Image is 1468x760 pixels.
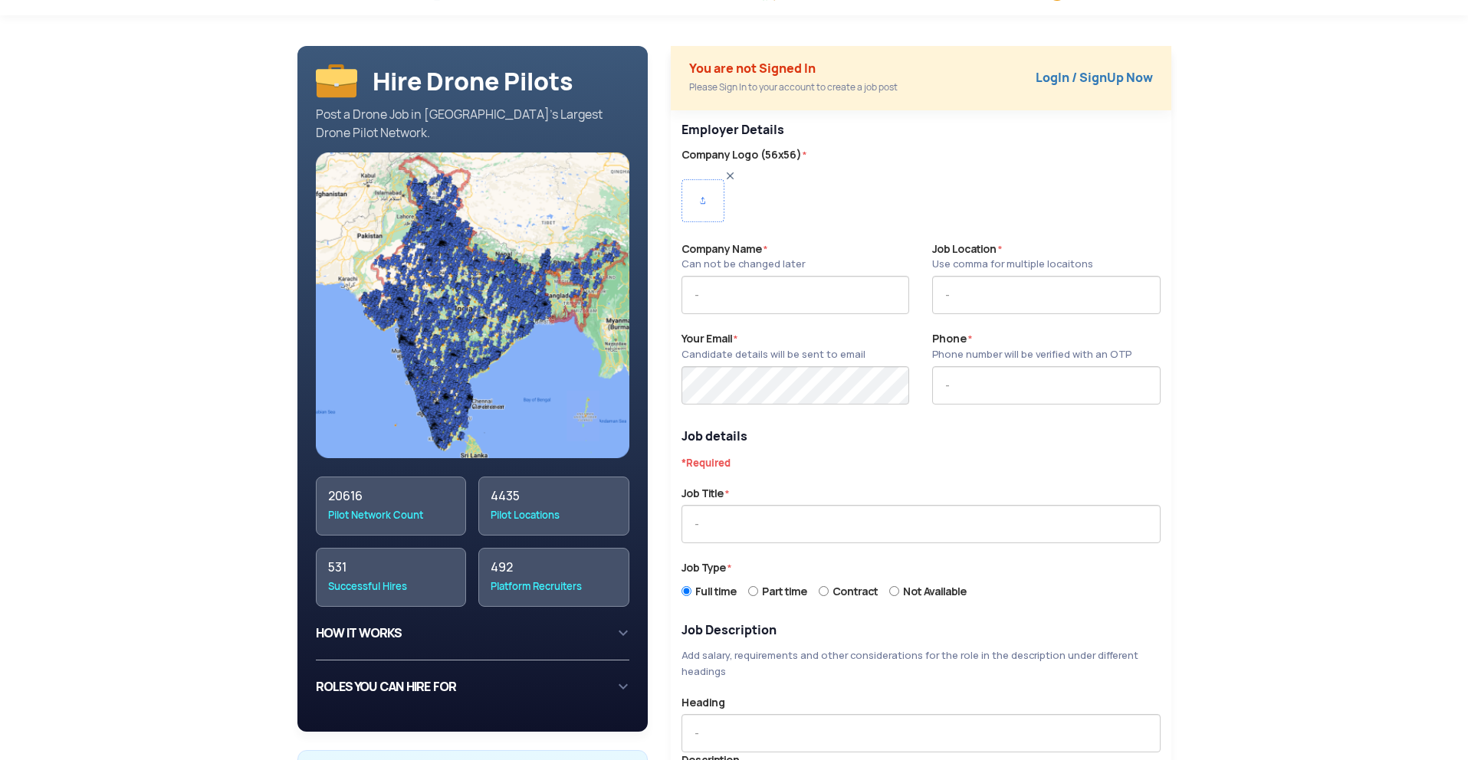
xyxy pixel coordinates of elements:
[681,121,1161,139] p: Employer Details
[328,560,455,575] div: 531
[689,60,898,78] div: You are not Signed In
[1036,70,1153,86] a: LogIn / SignUp Now
[681,457,731,470] span: *Required
[491,489,617,504] div: 4435
[316,673,630,701] div: ROLES YOU CAN HIRE FOR
[889,583,899,599] input: Not Available
[316,619,630,647] div: HOW IT WORKS
[681,427,1161,446] p: Job details
[491,579,617,595] div: Platform Recruiters
[681,486,729,502] label: Job Title
[932,366,1160,405] input: -
[316,106,630,142] div: Post a Drone Job in [GEOGRAPHIC_DATA]’s Largest Drone Pilot Network.
[932,331,1131,362] label: Phone
[932,276,1160,314] input: -
[833,584,878,599] span: Contract
[819,583,829,599] input: Contract
[681,649,1138,678] span: Add salary, requirements and other considerations for the role in the description under different...
[491,508,617,523] div: Pilot Locations
[932,257,1093,272] div: Use comma for multiple locaitons
[681,714,1161,752] input: -
[681,276,909,314] input: -
[681,331,865,362] label: Your Email
[681,560,731,576] label: Job Type
[932,347,1131,362] div: Phone number will be verified with an OTP
[491,560,617,575] div: 492
[328,579,455,595] div: Successful Hires
[903,584,967,599] span: Not Available
[681,583,691,599] input: Full time
[689,78,898,97] div: Please Sign In to your account to create a job post
[681,347,865,362] div: Candidate details will be sent to email
[681,621,1161,640] p: Job Description
[681,695,725,710] label: Heading
[328,508,455,523] div: Pilot Network Count
[681,147,1161,163] label: Company Logo (56x56)
[748,583,758,599] input: Part time
[373,67,573,96] h1: Hire Drone Pilots
[762,584,807,599] span: Part time
[932,241,1093,273] label: Job Location
[681,505,1161,543] input: -
[681,257,805,272] div: Can not be changed later
[328,489,455,504] div: 20616
[695,584,737,599] span: Full time
[681,241,805,273] label: Company Name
